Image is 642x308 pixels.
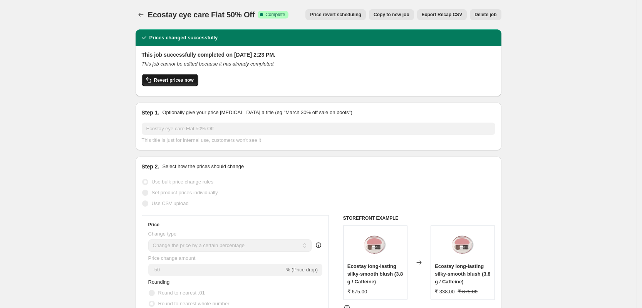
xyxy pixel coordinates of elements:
[162,163,244,170] p: Select how the prices should change
[435,288,454,296] div: ₹ 338.00
[152,200,189,206] span: Use CSV upload
[158,301,230,306] span: Round to nearest whole number
[470,9,501,20] button: Delete job
[154,77,194,83] span: Revert prices now
[422,12,462,18] span: Export Recap CSV
[458,288,478,296] strike: ₹ 675.00
[148,10,255,19] span: Ecostay eye care Flat 50% Off
[315,241,322,249] div: help
[474,12,496,18] span: Delete job
[148,255,196,261] span: Price change amount
[305,9,366,20] button: Price revert scheduling
[360,229,391,260] img: Ecostay-Blush_2141--copy_2_80x.png
[152,190,218,195] span: Set product prices individually
[162,109,352,116] p: Optionally give your price [MEDICAL_DATA] a title (eg "March 30% off sale on boots")
[374,12,409,18] span: Copy to new job
[265,12,285,18] span: Complete
[142,109,159,116] h2: Step 1.
[148,264,284,276] input: -15
[148,279,170,285] span: Rounding
[148,222,159,228] h3: Price
[142,137,261,143] span: This title is just for internal use, customers won't see it
[149,34,218,42] h2: Prices changed successfully
[136,9,146,20] button: Price change jobs
[152,179,213,185] span: Use bulk price change rules
[347,288,367,296] div: ₹ 675.00
[435,263,490,284] span: Ecostay long-lasting silky-smooth blush (3.8 g / Caffeine)
[448,229,478,260] img: Ecostay-Blush_2141--copy_2_80x.png
[142,163,159,170] h2: Step 2.
[343,215,495,221] h6: STOREFRONT EXAMPLE
[310,12,361,18] span: Price revert scheduling
[142,51,495,59] h2: This job successfully completed on [DATE] 2:23 PM.
[158,290,205,296] span: Round to nearest .01
[142,74,198,86] button: Revert prices now
[369,9,414,20] button: Copy to new job
[347,263,403,284] span: Ecostay long-lasting silky-smooth blush (3.8 g / Caffeine)
[142,61,275,67] i: This job cannot be edited because it has already completed.
[417,9,467,20] button: Export Recap CSV
[286,267,318,273] span: % (Price drop)
[148,231,177,237] span: Change type
[142,123,495,135] input: 30% off holiday sale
